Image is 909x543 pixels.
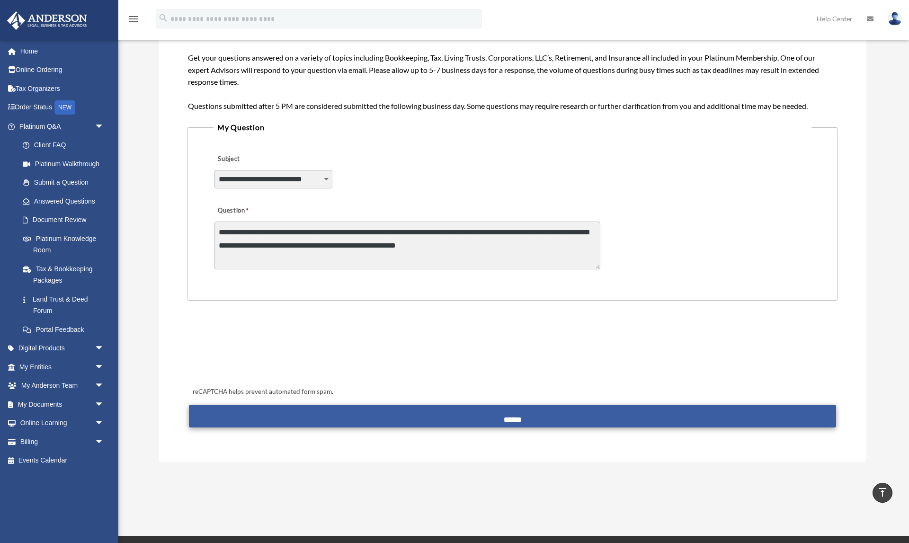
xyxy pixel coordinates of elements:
[95,395,114,414] span: arrow_drop_down
[13,136,118,155] a: Client FAQ
[95,339,114,358] span: arrow_drop_down
[7,357,118,376] a: My Entitiesarrow_drop_down
[7,339,118,358] a: Digital Productsarrow_drop_down
[13,192,118,211] a: Answered Questions
[95,357,114,377] span: arrow_drop_down
[190,330,334,367] iframe: reCAPTCHA
[888,12,902,26] img: User Pic
[7,79,118,98] a: Tax Organizers
[13,290,118,320] a: Land Trust & Deed Forum
[214,204,288,217] label: Question
[54,100,75,115] div: NEW
[7,61,118,80] a: Online Ordering
[189,386,836,398] div: reCAPTCHA helps prevent automated form spam.
[13,173,114,192] a: Submit a Question
[13,320,118,339] a: Portal Feedback
[214,152,304,166] label: Subject
[7,376,118,395] a: My Anderson Teamarrow_drop_down
[7,98,118,117] a: Order StatusNEW
[13,211,118,230] a: Document Review
[95,376,114,396] span: arrow_drop_down
[4,11,90,30] img: Anderson Advisors Platinum Portal
[95,414,114,433] span: arrow_drop_down
[128,13,139,25] i: menu
[7,395,118,414] a: My Documentsarrow_drop_down
[158,13,169,23] i: search
[13,154,118,173] a: Platinum Walkthrough
[877,487,888,498] i: vertical_align_top
[7,432,118,451] a: Billingarrow_drop_down
[873,483,892,503] a: vertical_align_top
[214,121,811,134] legend: My Question
[95,432,114,452] span: arrow_drop_down
[7,117,118,136] a: Platinum Q&Aarrow_drop_down
[7,42,118,61] a: Home
[7,414,118,433] a: Online Learningarrow_drop_down
[7,451,118,470] a: Events Calendar
[128,17,139,25] a: menu
[13,259,118,290] a: Tax & Bookkeeping Packages
[13,229,118,259] a: Platinum Knowledge Room
[95,117,114,136] span: arrow_drop_down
